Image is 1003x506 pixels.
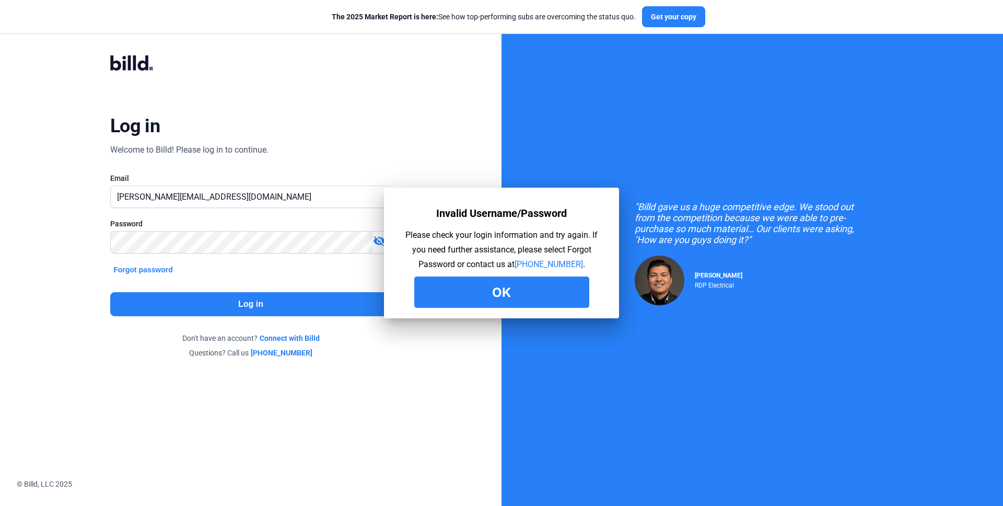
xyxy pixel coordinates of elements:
[332,13,438,21] span: The 2025 Market Report is here:
[332,11,636,22] div: See how top-performing subs are overcoming the status quo.
[400,228,603,272] div: Please check your login information and try again. If you need further assistance, please select ...
[515,259,583,269] a: [PHONE_NUMBER]
[436,203,567,223] div: Invalid Username/Password
[642,6,705,27] button: Get your copy
[414,277,589,308] button: Ok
